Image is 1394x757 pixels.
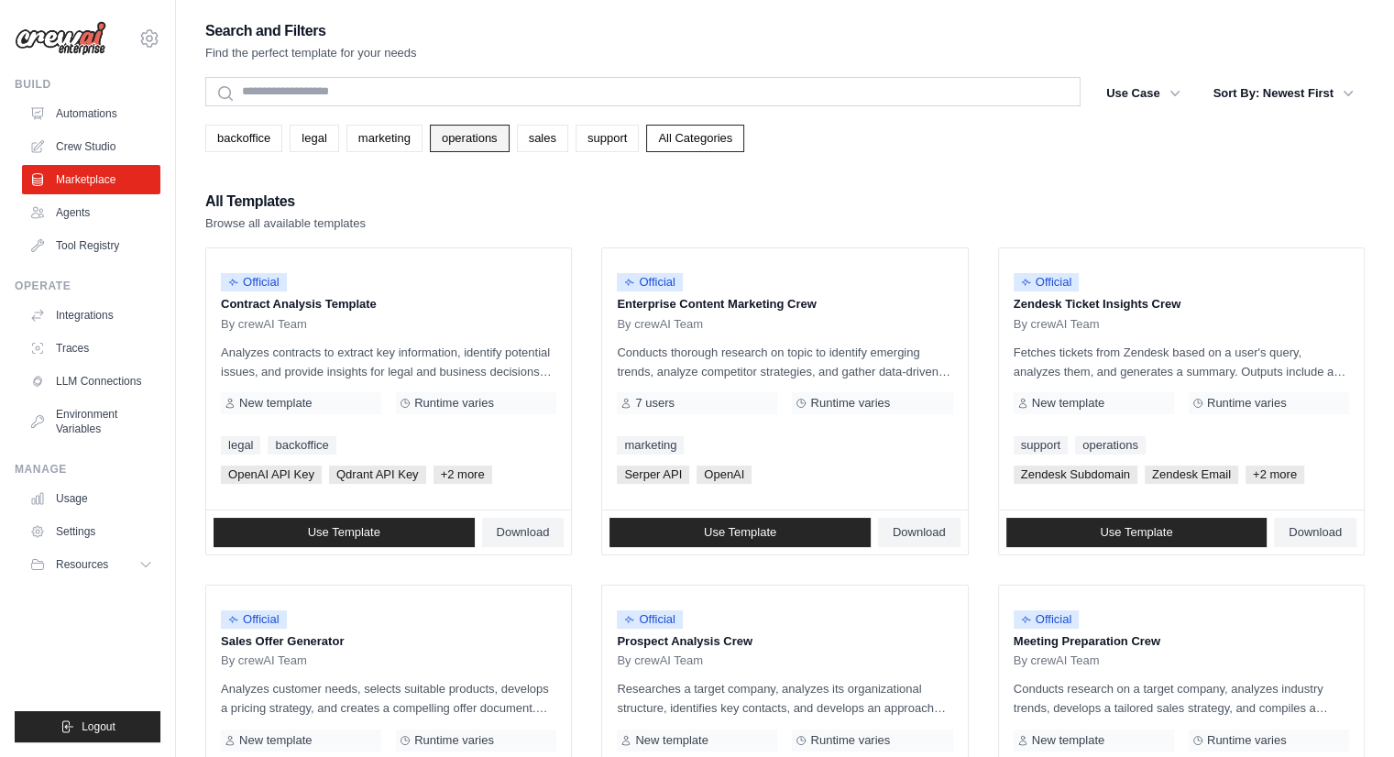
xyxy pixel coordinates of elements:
a: Agents [22,198,160,227]
span: New template [239,733,312,748]
button: Logout [15,711,160,742]
span: Use Template [704,525,776,540]
p: Conducts thorough research on topic to identify emerging trends, analyze competitor strategies, a... [617,343,952,381]
a: marketing [617,436,684,455]
a: Settings [22,517,160,546]
span: New template [1032,396,1104,411]
span: New template [635,733,708,748]
span: OpenAI API Key [221,466,322,484]
p: Find the perfect template for your needs [205,44,417,62]
span: Use Template [1100,525,1172,540]
span: Zendesk Email [1145,466,1238,484]
button: Resources [22,550,160,579]
span: By crewAI Team [221,317,307,332]
div: Manage [15,462,160,477]
a: legal [221,436,260,455]
span: +2 more [1246,466,1304,484]
span: Serper API [617,466,689,484]
span: New template [239,396,312,411]
p: Enterprise Content Marketing Crew [617,295,952,313]
a: marketing [346,125,423,152]
span: Runtime varies [1207,396,1287,411]
span: New template [1032,733,1104,748]
p: Fetches tickets from Zendesk based on a user's query, analyzes them, and generates a summary. Out... [1014,343,1349,381]
span: Runtime varies [414,733,494,748]
span: Official [617,610,683,629]
span: Logout [82,719,115,734]
span: By crewAI Team [617,653,703,668]
div: Operate [15,279,160,293]
span: Resources [56,557,108,572]
span: Official [617,273,683,291]
span: By crewAI Team [1014,653,1100,668]
p: Analyzes contracts to extract key information, identify potential issues, and provide insights fo... [221,343,556,381]
span: Official [1014,610,1080,629]
span: Download [497,525,550,540]
a: Download [482,518,565,547]
a: Environment Variables [22,400,160,444]
p: Researches a target company, analyzes its organizational structure, identifies key contacts, and ... [617,679,952,718]
span: Use Template [308,525,380,540]
a: support [1014,436,1068,455]
div: Build [15,77,160,92]
p: Browse all available templates [205,214,366,233]
a: LLM Connections [22,367,160,396]
p: Contract Analysis Template [221,295,556,313]
a: backoffice [268,436,335,455]
span: By crewAI Team [617,317,703,332]
span: Download [1289,525,1342,540]
p: Analyzes customer needs, selects suitable products, develops a pricing strategy, and creates a co... [221,679,556,718]
a: Integrations [22,301,160,330]
span: 7 users [635,396,675,411]
span: Official [221,610,287,629]
span: +2 more [434,466,492,484]
a: Crew Studio [22,132,160,161]
a: All Categories [646,125,744,152]
p: Conducts research on a target company, analyzes industry trends, develops a tailored sales strate... [1014,679,1349,718]
span: Official [1014,273,1080,291]
span: Official [221,273,287,291]
p: Zendesk Ticket Insights Crew [1014,295,1349,313]
a: operations [430,125,510,152]
a: Use Template [609,518,871,547]
button: Use Case [1095,77,1191,110]
a: Tool Registry [22,231,160,260]
span: OpenAI [697,466,752,484]
span: Download [893,525,946,540]
a: backoffice [205,125,282,152]
a: sales [517,125,568,152]
a: Usage [22,484,160,513]
h2: Search and Filters [205,18,417,44]
a: support [576,125,639,152]
span: Runtime varies [414,396,494,411]
a: Download [878,518,960,547]
span: By crewAI Team [1014,317,1100,332]
span: Runtime varies [1207,733,1287,748]
span: Runtime varies [810,396,890,411]
img: Logo [15,21,106,56]
span: Zendesk Subdomain [1014,466,1137,484]
a: legal [290,125,338,152]
button: Sort By: Newest First [1202,77,1365,110]
h2: All Templates [205,189,366,214]
span: By crewAI Team [221,653,307,668]
a: operations [1075,436,1146,455]
a: Use Template [214,518,475,547]
a: Download [1274,518,1356,547]
p: Prospect Analysis Crew [617,632,952,651]
p: Meeting Preparation Crew [1014,632,1349,651]
a: Use Template [1006,518,1268,547]
span: Runtime varies [810,733,890,748]
p: Sales Offer Generator [221,632,556,651]
a: Marketplace [22,165,160,194]
a: Automations [22,99,160,128]
span: Qdrant API Key [329,466,426,484]
a: Traces [22,334,160,363]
